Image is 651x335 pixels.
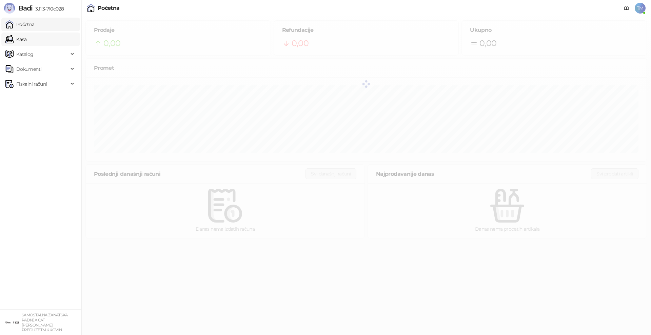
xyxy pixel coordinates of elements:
[98,5,120,11] div: Početna
[4,3,15,14] img: Logo
[16,62,41,76] span: Dokumenti
[33,6,64,12] span: 3.11.3-710c028
[5,18,35,31] a: Početna
[22,313,68,332] small: SAMOSTALNA ZANATSKA RADNJA CAT [PERSON_NAME] PREDUZETNIK KOVIN
[16,77,47,91] span: Fiskalni računi
[16,47,34,61] span: Katalog
[5,33,26,46] a: Kasa
[5,316,19,329] img: 64x64-companyLogo-ae27db6e-dfce-48a1-b68e-83471bd1bffd.png
[18,4,33,12] span: Badi
[635,3,646,14] span: TM
[621,3,632,14] a: Dokumentacija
